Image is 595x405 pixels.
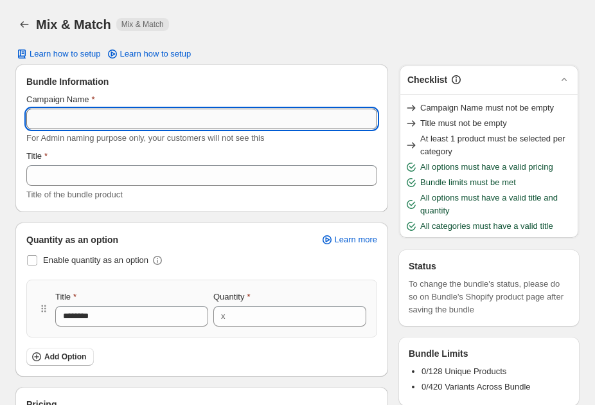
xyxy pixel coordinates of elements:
[420,176,516,189] span: Bundle limits must be met
[44,352,86,362] span: Add Option
[98,45,199,63] a: Learn how to setup
[26,150,48,163] label: Title
[221,310,226,323] div: x
[26,348,94,366] button: Add Option
[26,233,118,246] span: Quantity as an option
[26,75,109,88] span: Bundle Information
[213,291,250,303] label: Quantity
[121,19,164,30] span: Mix & Match
[26,190,123,199] span: Title of the bundle product
[335,235,377,245] span: Learn more
[26,93,95,106] label: Campaign Name
[409,347,468,360] h3: Bundle Limits
[420,220,553,233] span: All categories must have a valid title
[420,117,507,130] span: Title must not be empty
[422,366,506,376] span: 0/128 Unique Products
[43,255,148,265] span: Enable quantity as an option
[407,73,447,86] h3: Checklist
[55,291,76,303] label: Title
[420,192,573,217] span: All options must have a valid title and quantity
[8,45,109,63] button: Learn how to setup
[409,278,569,316] span: To change the bundle's status, please do so on Bundle's Shopify product page after saving the bundle
[313,231,385,249] a: Learn more
[420,102,554,114] span: Campaign Name must not be empty
[26,133,264,143] span: For Admin naming purpose only, your customers will not see this
[36,17,111,32] h1: Mix & Match
[30,49,101,59] span: Learn how to setup
[420,161,553,174] span: All options must have a valid pricing
[422,382,531,392] span: 0/420 Variants Across Bundle
[15,15,33,33] button: Back
[420,132,573,158] span: At least 1 product must be selected per category
[120,49,191,59] span: Learn how to setup
[409,260,436,273] h3: Status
